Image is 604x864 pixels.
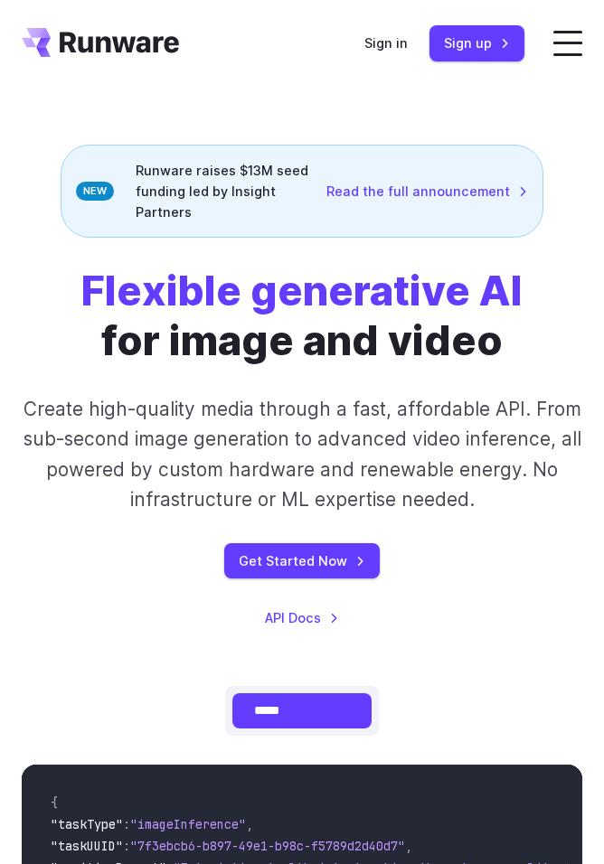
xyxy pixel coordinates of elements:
[61,145,543,238] div: Runware raises $13M seed funding led by Insight Partners
[130,838,405,854] span: "7f3ebcb6-b897-49e1-b98c-f5789d2d40d7"
[81,266,523,315] strong: Flexible generative AI
[22,28,179,57] a: Go to /
[51,816,123,832] span: "taskType"
[123,838,130,854] span: :
[123,816,130,832] span: :
[246,816,253,832] span: ,
[326,181,528,202] a: Read the full announcement
[51,794,58,811] span: {
[265,607,339,628] a: API Docs
[429,25,524,61] a: Sign up
[81,267,523,365] h1: for image and video
[405,838,412,854] span: ,
[51,838,123,854] span: "taskUUID"
[224,543,380,578] a: Get Started Now
[130,816,246,832] span: "imageInference"
[22,394,582,514] p: Create high-quality media through a fast, affordable API. From sub-second image generation to adv...
[364,33,408,53] a: Sign in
